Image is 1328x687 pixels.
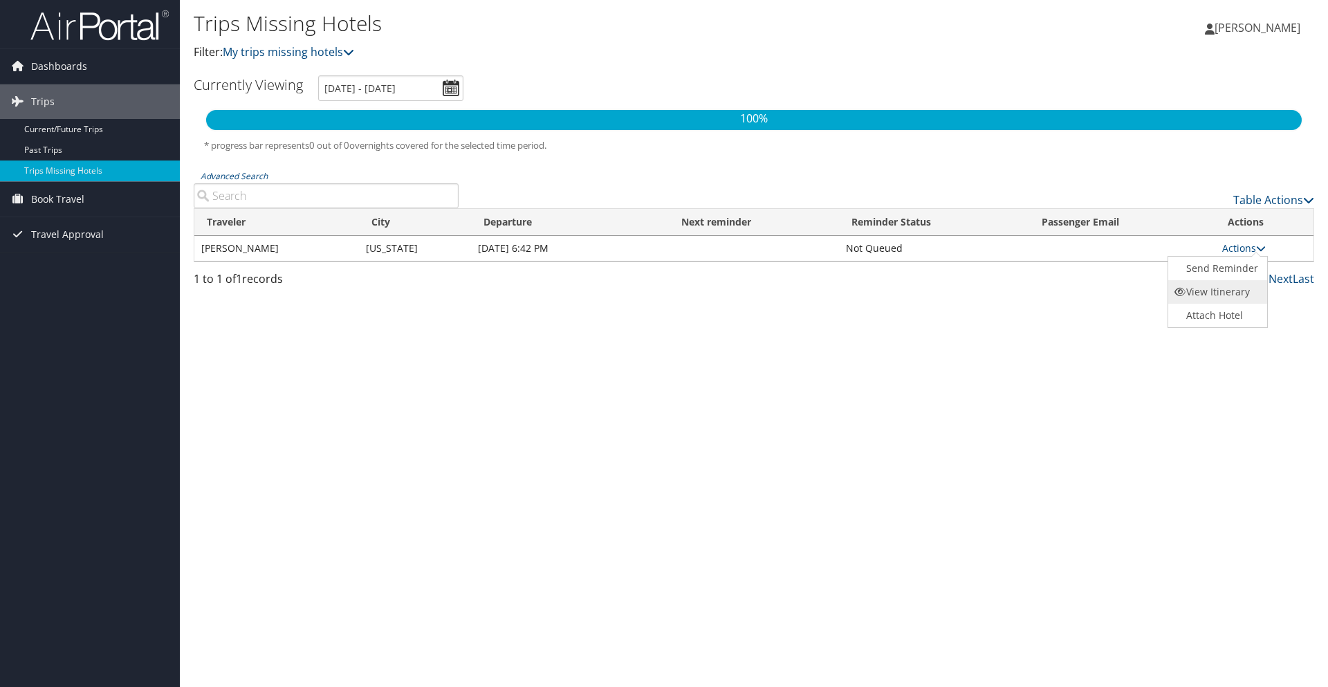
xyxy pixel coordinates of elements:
td: [DATE] 6:42 PM [471,236,669,261]
a: [PERSON_NAME] [1205,7,1314,48]
p: 100% [206,110,1302,128]
span: Travel Approval [31,217,104,252]
th: Reminder Status [839,209,1029,236]
th: Next reminder [669,209,840,236]
div: 1 to 1 of records [194,271,459,294]
a: Advanced Search [201,170,268,182]
span: Dashboards [31,49,87,84]
input: [DATE] - [DATE] [318,75,463,101]
a: My trips missing hotels [223,44,354,59]
span: Book Travel [31,182,84,217]
td: Not Queued [839,236,1029,261]
th: Actions [1215,209,1313,236]
th: City: activate to sort column ascending [359,209,471,236]
img: airportal-logo.png [30,9,169,42]
span: [PERSON_NAME] [1215,20,1300,35]
span: 1 [236,271,242,286]
th: Departure: activate to sort column descending [471,209,669,236]
a: Actions [1222,241,1266,255]
td: [PERSON_NAME] [194,236,359,261]
a: Send Reminder [1168,257,1264,280]
td: [US_STATE] [359,236,471,261]
h1: Trips Missing Hotels [194,9,941,38]
h5: * progress bar represents overnights covered for the selected time period. [204,139,1304,152]
a: Table Actions [1233,192,1314,208]
span: Trips [31,84,55,119]
a: Last [1293,271,1314,286]
th: Passenger Email: activate to sort column ascending [1029,209,1215,236]
a: Attach Hotel [1168,304,1264,327]
a: View Itinerary [1168,280,1264,304]
p: Filter: [194,44,941,62]
a: Next [1269,271,1293,286]
span: 0 out of 0 [309,139,349,152]
input: Advanced Search [194,183,459,208]
th: Traveler: activate to sort column ascending [194,209,359,236]
h3: Currently Viewing [194,75,303,94]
